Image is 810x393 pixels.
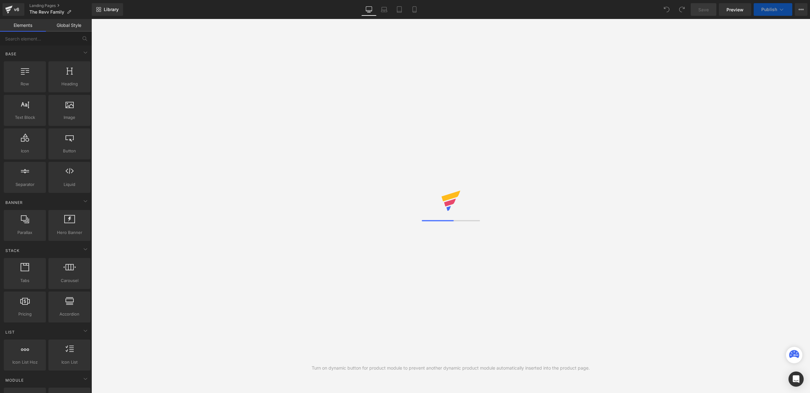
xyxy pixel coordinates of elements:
[660,3,673,16] button: Undo
[5,200,23,206] span: Banner
[104,7,119,12] span: Library
[50,81,89,87] span: Heading
[50,148,89,154] span: Button
[50,229,89,236] span: Hero Banner
[726,6,744,13] span: Preview
[698,6,709,13] span: Save
[676,3,688,16] button: Redo
[377,3,392,16] a: Laptop
[50,181,89,188] span: Liquid
[5,377,24,383] span: Module
[6,181,44,188] span: Separator
[761,7,777,12] span: Publish
[46,19,92,32] a: Global Style
[29,9,64,15] span: The Revv Family
[719,3,751,16] a: Preview
[6,311,44,317] span: Pricing
[3,3,24,16] a: v6
[29,3,92,8] a: Landing Pages
[5,51,17,57] span: Base
[50,311,89,317] span: Accordion
[50,277,89,284] span: Carousel
[392,3,407,16] a: Tablet
[795,3,807,16] button: More
[6,148,44,154] span: Icon
[13,5,21,14] div: v6
[6,359,44,365] span: Icon List Hoz
[407,3,422,16] a: Mobile
[6,229,44,236] span: Parallax
[6,114,44,121] span: Text Block
[754,3,792,16] button: Publish
[361,3,377,16] a: Desktop
[92,3,123,16] a: New Library
[312,365,590,372] div: Turn on dynamic button for product module to prevent another dynamic product module automatically...
[788,372,804,387] div: Open Intercom Messenger
[5,329,16,335] span: List
[6,277,44,284] span: Tabs
[5,248,20,254] span: Stack
[6,81,44,87] span: Row
[50,114,89,121] span: Image
[50,359,89,365] span: Icon List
